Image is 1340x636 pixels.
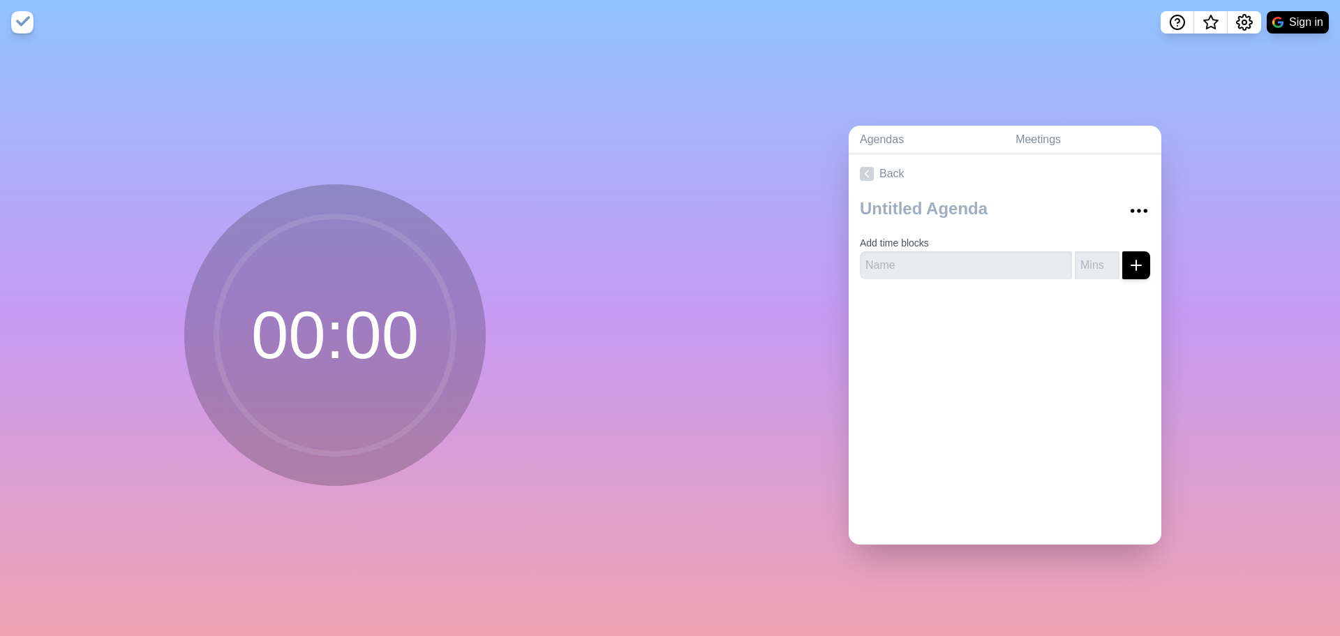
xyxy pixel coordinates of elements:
[860,251,1072,279] input: Name
[849,126,1004,154] a: Agendas
[1267,11,1329,34] button: Sign in
[1125,197,1153,225] button: More
[1004,126,1161,154] a: Meetings
[849,154,1161,193] a: Back
[1228,11,1261,34] button: Settings
[860,237,929,249] label: Add time blocks
[1075,251,1119,279] input: Mins
[1272,17,1283,28] img: google logo
[1194,11,1228,34] button: What’s new
[1161,11,1194,34] button: Help
[11,11,33,34] img: timeblocks logo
